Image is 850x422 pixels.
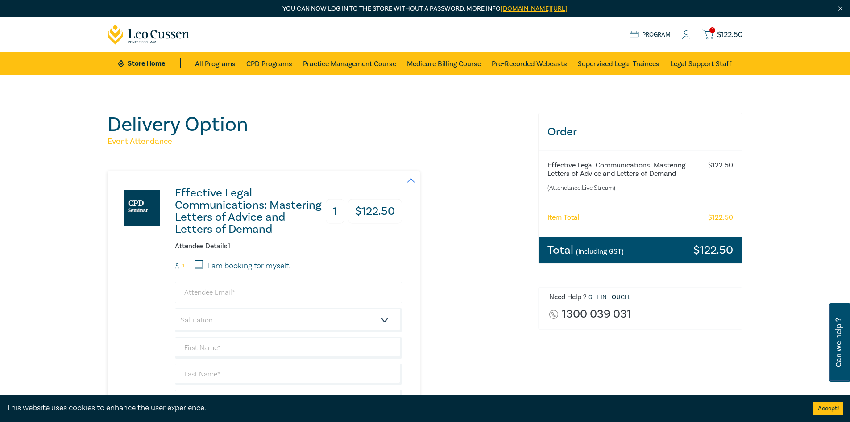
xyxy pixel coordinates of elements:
[547,244,624,256] h3: Total
[717,30,743,40] span: $ 122.50
[175,364,402,385] input: Last Name*
[108,4,743,14] p: You can now log in to the store without a password. More info
[492,52,567,75] a: Pre-Recorded Webcasts
[578,52,659,75] a: Supervised Legal Trainees
[7,402,800,414] div: This website uses cookies to enhance the user experience.
[175,282,402,303] input: Attendee Email*
[813,402,843,415] button: Accept cookies
[837,5,844,13] img: Close
[549,293,736,302] h6: Need Help ? .
[630,30,671,40] a: Program
[693,244,733,256] h3: $ 122.50
[547,213,580,222] h6: Item Total
[175,187,322,235] h3: Effective Legal Communications: Mastering Letters of Advice and Letters of Demand
[108,136,527,147] h5: Event Attendance
[834,309,843,376] span: Can we help ?
[670,52,732,75] a: Legal Support Staff
[708,213,733,222] h6: $ 122.50
[303,52,396,75] a: Practice Management Course
[547,161,698,178] h6: Effective Legal Communications: Mastering Letters of Advice and Letters of Demand
[576,247,624,256] small: (Including GST)
[708,161,733,170] h6: $ 122.50
[182,263,184,269] small: 1
[246,52,292,75] a: CPD Programs
[175,390,402,411] input: Company
[348,199,402,224] h3: $ 122.50
[709,27,715,33] span: 1
[501,4,568,13] a: [DOMAIN_NAME][URL]
[539,113,742,150] h3: Order
[124,190,160,226] img: Effective Legal Communications: Mastering Letters of Advice and Letters of Demand
[326,199,344,224] h3: 1
[407,52,481,75] a: Medicare Billing Course
[208,260,290,272] label: I am booking for myself.
[588,293,629,301] a: Get in touch
[547,184,698,192] small: (Attendance: Live Stream )
[108,113,527,136] h1: Delivery Option
[118,58,180,68] a: Store Home
[175,337,402,359] input: First Name*
[562,308,631,320] a: 1300 039 031
[175,242,402,251] h6: Attendee Details 1
[195,52,236,75] a: All Programs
